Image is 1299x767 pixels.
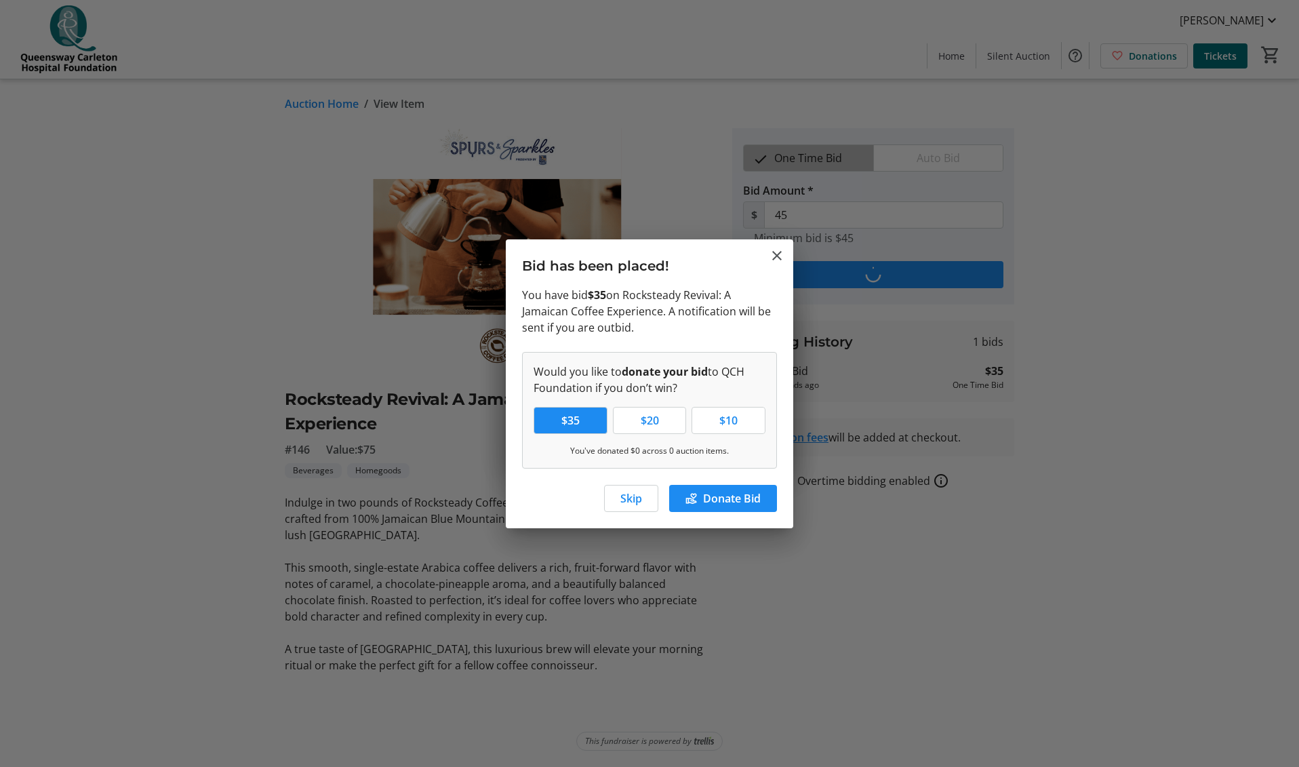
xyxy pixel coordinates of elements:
[534,363,765,396] p: Would you like to to QCH Foundation if you don’t win?
[703,490,761,507] span: Donate Bid
[506,239,793,286] h3: Bid has been placed!
[633,412,667,429] span: $20
[522,287,777,336] p: You have bid on Rocksteady Revival: A Jamaican Coffee Experience. A notification will be sent if ...
[669,485,777,512] button: Donate Bid
[620,490,642,507] span: Skip
[588,288,606,302] strong: $35
[604,485,658,512] button: Skip
[553,412,588,429] span: $35
[534,445,765,457] p: You've donated $0 across 0 auction items.
[622,364,708,379] strong: donate your bid
[769,248,785,264] button: Close
[711,412,746,429] span: $10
